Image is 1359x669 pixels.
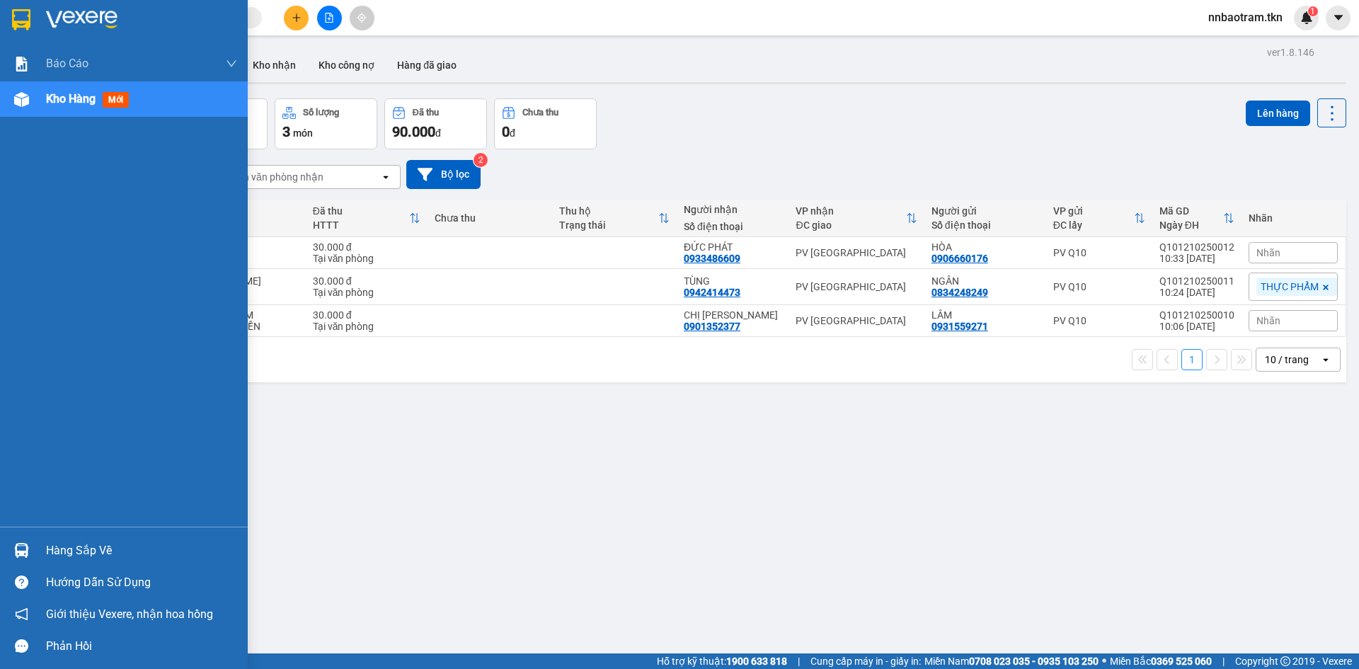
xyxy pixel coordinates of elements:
[684,221,781,232] div: Số điện thoại
[931,287,988,298] div: 0834248249
[313,287,420,298] div: Tại văn phòng
[46,605,213,623] span: Giới thiệu Vexere, nhận hoa hồng
[931,253,988,264] div: 0906660176
[789,200,924,237] th: Toggle SortBy
[931,309,1039,321] div: LÂM
[796,247,917,258] div: PV [GEOGRAPHIC_DATA]
[931,321,988,332] div: 0931559271
[1246,101,1310,126] button: Lên hàng
[502,123,510,140] span: 0
[657,653,787,669] span: Hỗ trợ kỹ thuật:
[1320,354,1331,365] svg: open
[303,108,339,118] div: Số lượng
[15,639,28,653] span: message
[324,13,334,23] span: file-add
[406,160,481,189] button: Bộ lọc
[1159,321,1234,332] div: 10:06 [DATE]
[380,171,391,183] svg: open
[14,92,29,107] img: warehouse-icon
[510,127,515,139] span: đ
[684,321,740,332] div: 0901352377
[1249,212,1338,224] div: Nhãn
[796,315,917,326] div: PV [GEOGRAPHIC_DATA]
[313,275,420,287] div: 30.000 đ
[1159,241,1234,253] div: Q101210250012
[313,321,420,332] div: Tại văn phòng
[1053,219,1134,231] div: ĐC lấy
[46,572,237,593] div: Hướng dẫn sử dụng
[392,123,435,140] span: 90.000
[386,48,468,82] button: Hàng đã giao
[931,241,1039,253] div: HÒA
[1326,6,1351,30] button: caret-down
[313,241,420,253] div: 30.000 đ
[684,253,740,264] div: 0933486609
[413,108,439,118] div: Đã thu
[684,241,781,253] div: ĐỨC PHÁT
[1265,353,1309,367] div: 10 / trang
[46,92,96,105] span: Kho hàng
[1159,309,1234,321] div: Q101210250010
[798,653,800,669] span: |
[1053,315,1145,326] div: PV Q10
[46,636,237,657] div: Phản hồi
[1053,205,1134,217] div: VP gửi
[15,607,28,621] span: notification
[522,108,558,118] div: Chưa thu
[46,55,88,72] span: Báo cáo
[1102,658,1106,664] span: ⚪️
[282,123,290,140] span: 3
[1046,200,1152,237] th: Toggle SortBy
[474,153,488,167] sup: 2
[226,58,237,69] span: down
[313,205,409,217] div: Đã thu
[924,653,1099,669] span: Miền Nam
[14,57,29,72] img: solution-icon
[1300,11,1313,24] img: icon-new-feature
[1151,656,1212,667] strong: 0369 525 060
[435,212,545,224] div: Chưa thu
[684,309,781,321] div: CHỊ PHÚ
[796,205,905,217] div: VP nhận
[1181,349,1203,370] button: 1
[931,219,1039,231] div: Số điện thoại
[931,275,1039,287] div: NGÂN
[684,287,740,298] div: 0942414473
[284,6,309,30] button: plus
[313,309,420,321] div: 30.000 đ
[15,576,28,589] span: question-circle
[1308,6,1318,16] sup: 1
[796,219,905,231] div: ĐC giao
[46,540,237,561] div: Hàng sắp về
[293,127,313,139] span: món
[241,48,307,82] button: Kho nhận
[292,13,302,23] span: plus
[684,275,781,287] div: TÙNG
[684,204,781,215] div: Người nhận
[313,219,409,231] div: HTTT
[1197,8,1294,26] span: nnbaotram.tkn
[306,200,428,237] th: Toggle SortBy
[1256,315,1280,326] span: Nhãn
[357,13,367,23] span: aim
[313,253,420,264] div: Tại văn phòng
[1256,247,1280,258] span: Nhãn
[1159,287,1234,298] div: 10:24 [DATE]
[317,6,342,30] button: file-add
[1159,205,1223,217] div: Mã GD
[384,98,487,149] button: Đã thu90.000đ
[1222,653,1225,669] span: |
[1152,200,1242,237] th: Toggle SortBy
[1110,653,1212,669] span: Miền Bắc
[810,653,921,669] span: Cung cấp máy in - giấy in:
[559,219,658,231] div: Trạng thái
[1261,280,1319,293] span: THỰC PHẨM
[726,656,787,667] strong: 1900 633 818
[1053,281,1145,292] div: PV Q10
[1159,219,1223,231] div: Ngày ĐH
[931,205,1039,217] div: Người gửi
[1159,253,1234,264] div: 10:33 [DATE]
[307,48,386,82] button: Kho công nợ
[1280,656,1290,666] span: copyright
[1332,11,1345,24] span: caret-down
